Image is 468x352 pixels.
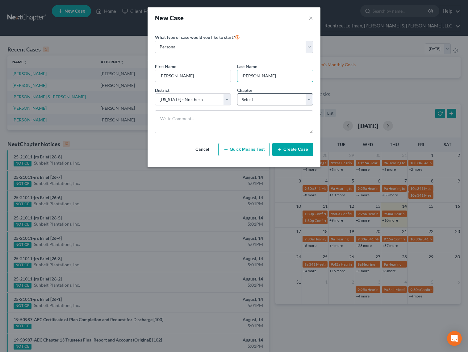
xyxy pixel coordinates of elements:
button: Create Case [272,143,313,156]
span: Last Name [237,64,257,69]
span: Chapter [237,88,253,93]
label: What type of case would you like to start? [155,33,240,41]
span: District [155,88,169,93]
strong: New Case [155,14,184,22]
input: Enter Last Name [237,70,313,82]
button: Quick Means Test [218,143,270,156]
div: Open Intercom Messenger [447,331,462,346]
button: Cancel [189,143,216,156]
input: Enter First Name [155,70,231,82]
span: First Name [155,64,176,69]
button: × [309,14,313,22]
